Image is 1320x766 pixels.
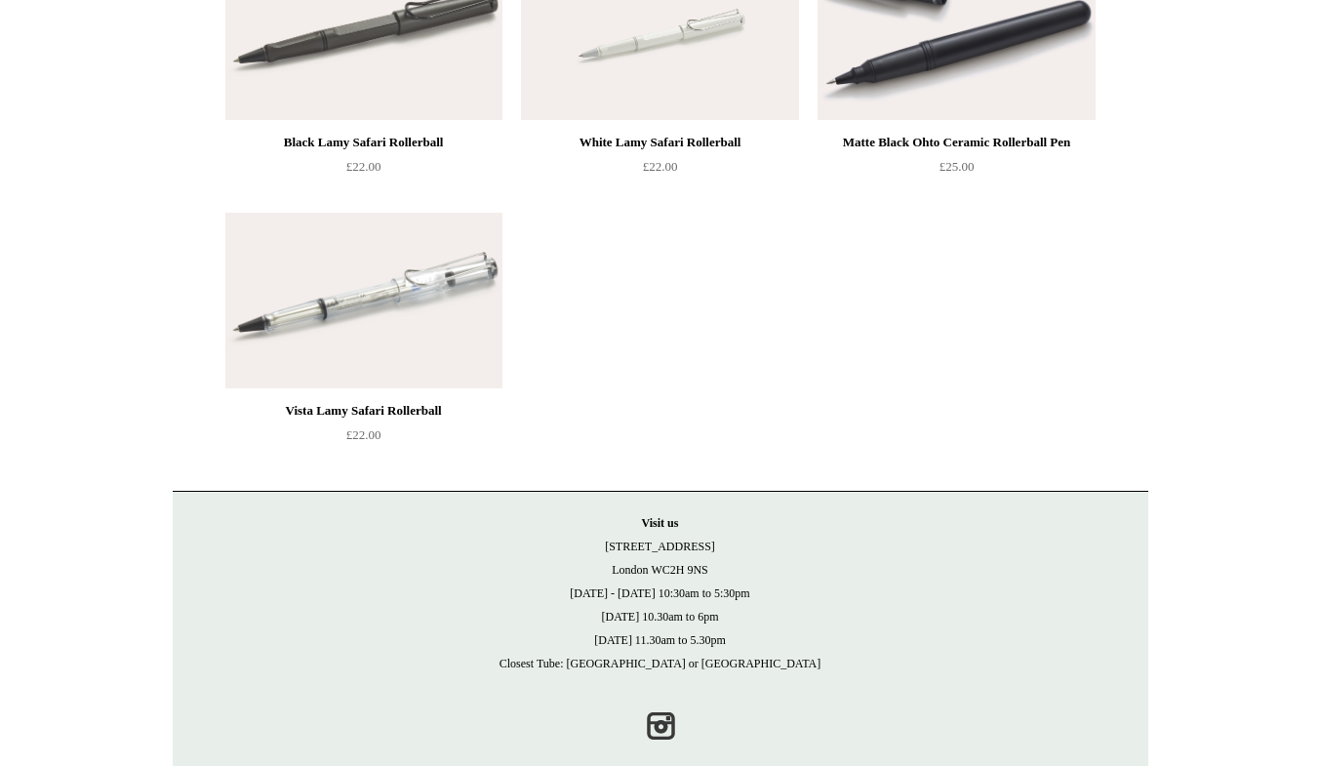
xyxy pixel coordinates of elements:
a: Instagram [639,705,682,747]
span: £25.00 [940,159,975,174]
div: Vista Lamy Safari Rollerball [230,399,498,423]
div: White Lamy Safari Rollerball [526,131,793,154]
span: £22.00 [643,159,678,174]
div: Black Lamy Safari Rollerball [230,131,498,154]
p: [STREET_ADDRESS] London WC2H 9NS [DATE] - [DATE] 10:30am to 5:30pm [DATE] 10.30am to 6pm [DATE] 1... [192,511,1129,675]
a: Black Lamy Safari Rollerball £22.00 [225,131,502,211]
a: White Lamy Safari Rollerball £22.00 [521,131,798,211]
span: £22.00 [346,159,381,174]
a: Matte Black Ohto Ceramic Rollerball Pen £25.00 [818,131,1095,211]
strong: Visit us [642,516,679,530]
a: Vista Lamy Safari Rollerball Vista Lamy Safari Rollerball [225,213,502,388]
span: £22.00 [346,427,381,442]
a: Vista Lamy Safari Rollerball £22.00 [225,399,502,479]
div: Matte Black Ohto Ceramic Rollerball Pen [822,131,1090,154]
img: Vista Lamy Safari Rollerball [225,213,502,388]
